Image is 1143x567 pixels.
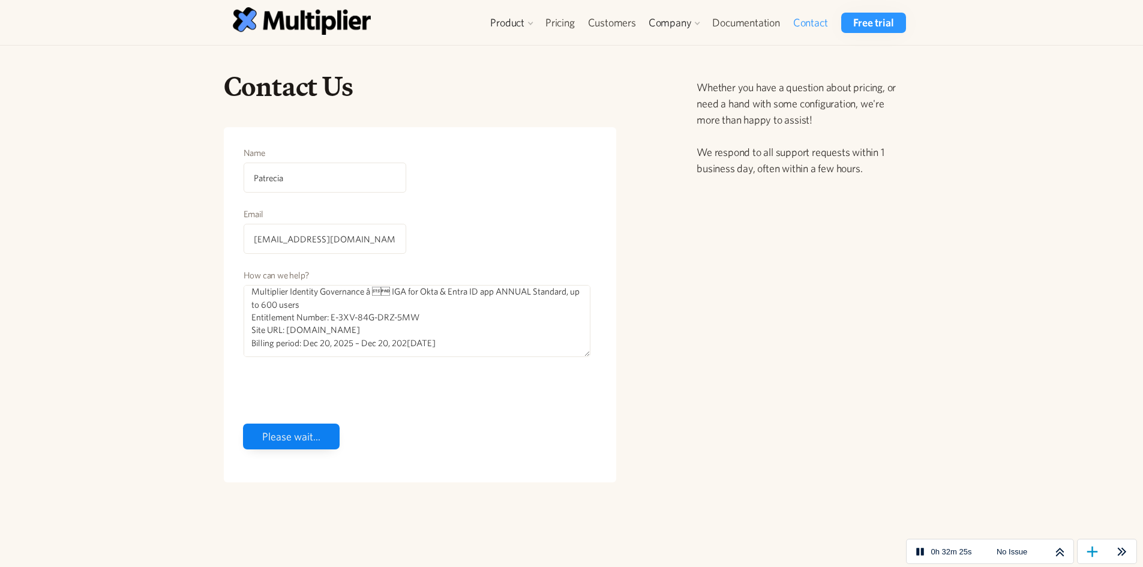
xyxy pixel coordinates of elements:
iframe: reCAPTCHA [243,372,425,419]
a: Contact [787,13,835,33]
a: Customers [581,13,643,33]
a: Free trial [841,13,905,33]
label: Name [244,147,406,159]
a: Pricing [539,13,581,33]
h1: Contact Us [224,70,617,103]
input: example@email.com [244,224,406,254]
form: Contact Form [243,146,598,454]
label: How can we help? [244,269,591,281]
input: Your name [244,163,406,193]
a: Documentation [706,13,786,33]
input: Please wait... [243,424,340,449]
div: Product [490,16,524,30]
div: Company [649,16,692,30]
div: Company [643,13,706,33]
label: Email [244,208,406,220]
p: Whether you have a question about pricing, or need a hand with some configuration, we're more tha... [697,79,908,176]
div: Product [484,13,539,33]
